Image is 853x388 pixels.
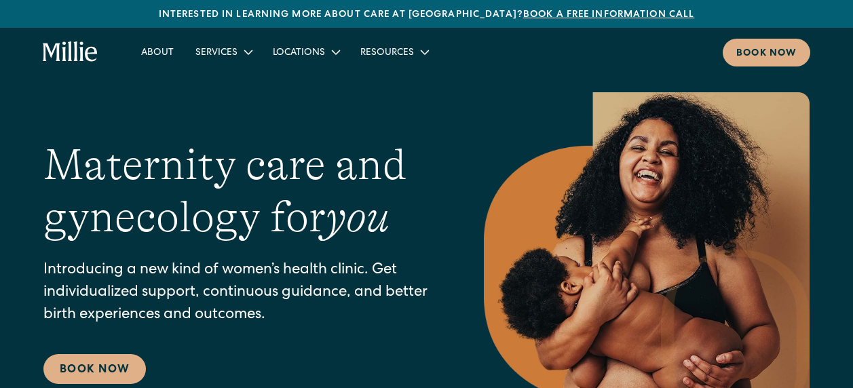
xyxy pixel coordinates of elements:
[185,41,262,63] div: Services
[349,41,438,63] div: Resources
[523,10,694,20] a: Book a free information call
[195,46,238,60] div: Services
[130,41,185,63] a: About
[43,354,146,384] a: Book Now
[262,41,349,63] div: Locations
[43,260,430,327] p: Introducing a new kind of women’s health clinic. Get individualized support, continuous guidance,...
[723,39,810,66] a: Book now
[326,193,390,241] em: you
[736,47,797,61] div: Book now
[43,41,98,63] a: home
[360,46,414,60] div: Resources
[43,139,430,244] h1: Maternity care and gynecology for
[273,46,325,60] div: Locations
